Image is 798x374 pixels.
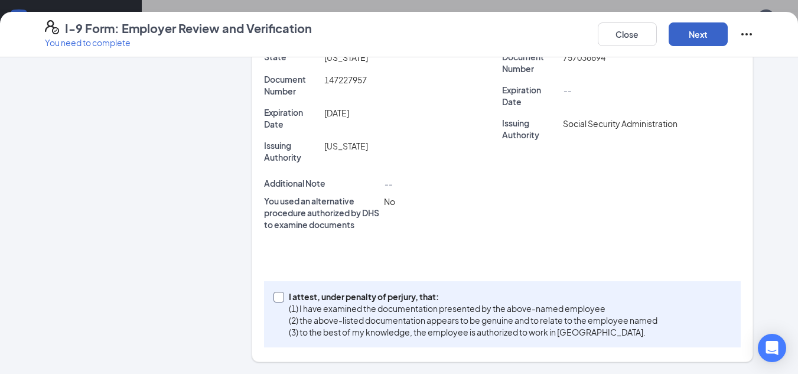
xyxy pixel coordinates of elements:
[264,177,380,189] p: Additional Note
[669,22,728,46] button: Next
[65,20,312,37] h4: I-9 Form: Employer Review and Verification
[289,303,657,314] p: (1) I have examined the documentation presented by the above-named employee
[758,334,786,362] div: Open Intercom Messenger
[740,27,754,41] svg: Ellipses
[289,314,657,326] p: (2) the above-listed documentation appears to be genuine and to relate to the employee named
[264,139,320,163] p: Issuing Authority
[502,84,558,108] p: Expiration Date
[289,291,657,303] p: I attest, under penalty of perjury, that:
[45,20,59,34] svg: FormI9EVerifyIcon
[384,178,392,189] span: --
[502,51,558,74] p: Document Number
[324,52,368,63] span: [US_STATE]
[598,22,657,46] button: Close
[324,74,367,85] span: 147227957
[45,37,312,48] p: You need to complete
[563,85,571,96] span: --
[324,141,368,151] span: [US_STATE]
[264,195,380,230] p: You used an alternative procedure authorized by DHS to examine documents
[324,108,349,118] span: [DATE]
[563,118,678,129] span: Social Security Administration
[563,52,605,63] span: 757036894
[502,117,558,141] p: Issuing Authority
[289,326,657,338] p: (3) to the best of my knowledge, the employee is authorized to work in [GEOGRAPHIC_DATA].
[264,73,320,97] p: Document Number
[264,106,320,130] p: Expiration Date
[384,196,395,207] span: No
